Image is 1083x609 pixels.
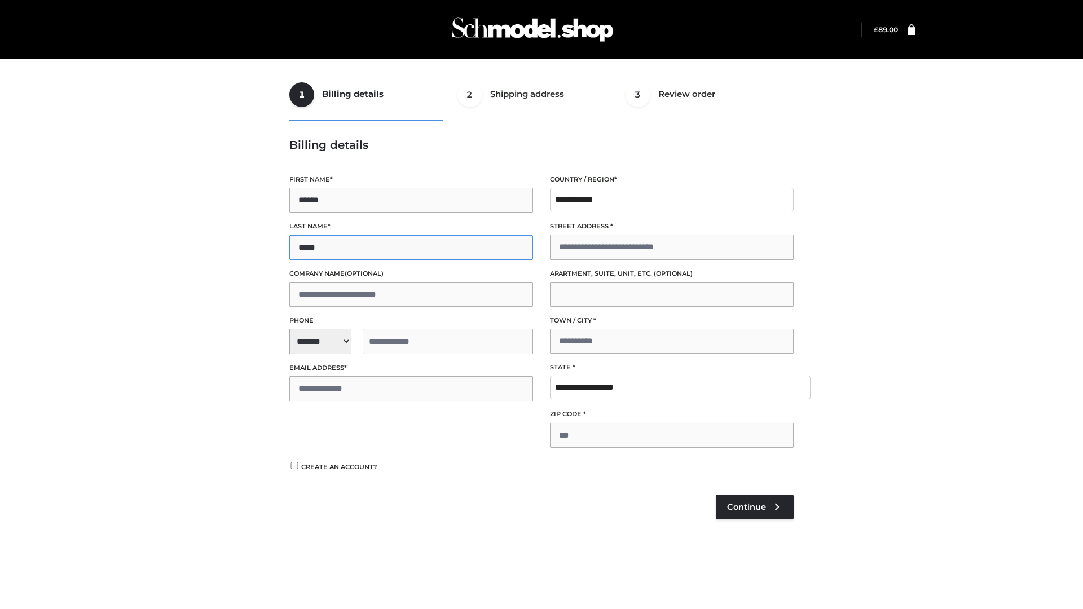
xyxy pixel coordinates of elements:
span: (optional) [654,270,693,277]
img: Schmodel Admin 964 [448,7,617,52]
label: Phone [289,315,533,326]
label: Street address [550,221,794,232]
span: £ [874,25,878,34]
span: (optional) [345,270,384,277]
span: Continue [727,502,766,512]
label: Last name [289,221,533,232]
label: Company name [289,268,533,279]
input: Create an account? [289,462,300,469]
a: Continue [716,495,794,519]
label: ZIP Code [550,409,794,420]
label: Country / Region [550,174,794,185]
a: £89.00 [874,25,898,34]
bdi: 89.00 [874,25,898,34]
h3: Billing details [289,138,794,152]
span: Create an account? [301,463,377,471]
label: Apartment, suite, unit, etc. [550,268,794,279]
label: Town / City [550,315,794,326]
label: Email address [289,363,533,373]
label: First name [289,174,533,185]
label: State [550,362,794,373]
